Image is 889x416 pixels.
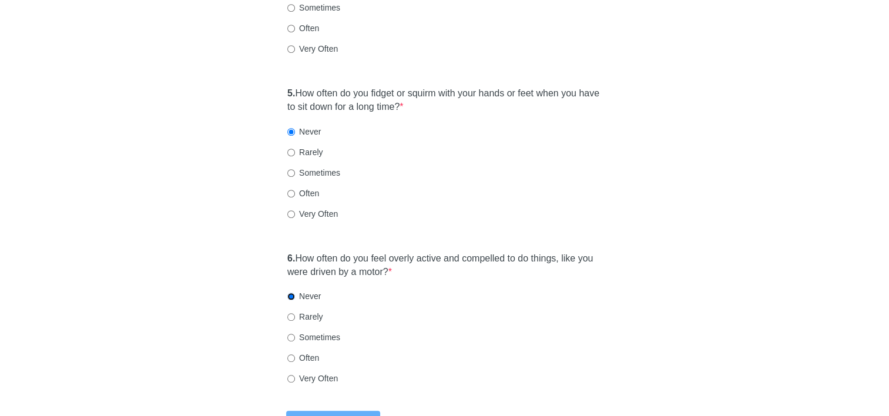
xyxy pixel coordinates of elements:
label: Often [287,352,319,364]
input: Rarely [287,313,295,321]
label: Very Often [287,208,338,220]
label: Sometimes [287,331,340,343]
input: Often [287,354,295,362]
input: Often [287,190,295,197]
input: Rarely [287,149,295,156]
strong: 6. [287,253,295,263]
strong: 5. [287,88,295,98]
label: Often [287,22,319,34]
label: Never [287,290,321,302]
label: Very Often [287,373,338,384]
input: Often [287,25,295,32]
input: Very Often [287,45,295,53]
label: How often do you fidget or squirm with your hands or feet when you have to sit down for a long time? [287,87,602,114]
input: Sometimes [287,169,295,177]
input: Sometimes [287,334,295,341]
label: Rarely [287,311,323,323]
input: Never [287,128,295,136]
label: Sometimes [287,167,340,179]
input: Very Often [287,210,295,218]
label: Often [287,187,319,199]
input: Sometimes [287,4,295,12]
input: Very Often [287,375,295,383]
label: Sometimes [287,2,340,14]
label: How often do you feel overly active and compelled to do things, like you were driven by a motor? [287,252,602,279]
input: Never [287,293,295,300]
label: Very Often [287,43,338,55]
label: Never [287,126,321,137]
label: Rarely [287,146,323,158]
